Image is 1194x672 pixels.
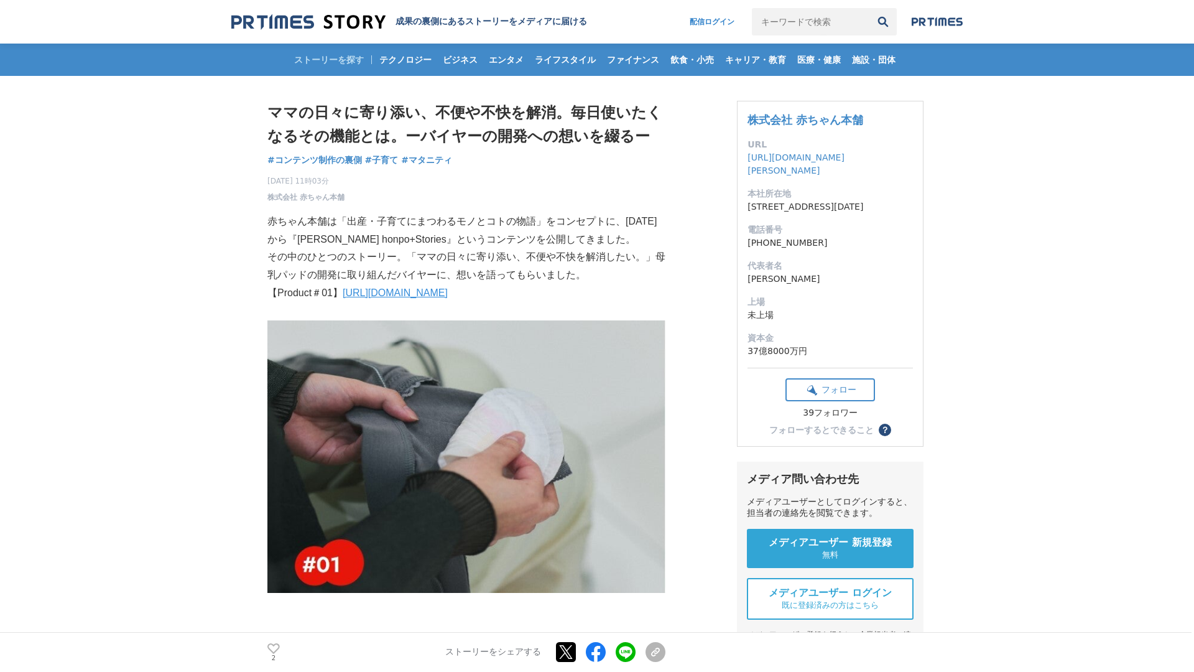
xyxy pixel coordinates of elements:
[747,578,914,620] a: メディアユーザー ログイン 既に登録済みの方はこちら
[747,273,913,286] dd: [PERSON_NAME]
[374,44,437,76] a: テクノロジー
[343,287,448,298] a: [URL][DOMAIN_NAME]
[231,14,386,30] img: 成果の裏側にあるストーリーをメディアに届ける
[912,17,963,27] img: prtimes
[847,54,900,65] span: 施設・団体
[720,54,791,65] span: キャリア・教育
[879,424,891,436] button: ？
[747,236,913,250] dd: [PHONE_NUMBER]
[365,154,399,166] span: #子育て
[677,8,747,35] a: 配信ログイン
[747,138,913,151] dt: URL
[365,154,399,167] a: #子育て
[267,101,665,149] h1: ママの日々に寄り添い、不便や不快を解消。毎日使いたくなるその機能とは。ーバイヤーの開発への想いを綴るー
[267,284,665,302] p: 【Product＃01】
[792,44,846,76] a: 医療・健康
[782,600,879,611] span: 既に登録済みの方はこちら
[747,200,913,213] dd: [STREET_ADDRESS][DATE]
[267,213,665,249] p: 赤ちゃん本舗は「出産・子育てにまつわるモノとコトの物語」をコンセプトに、[DATE]から『[PERSON_NAME] honpo+Stories』というコンテンツを公開してきました。
[752,8,869,35] input: キーワードで検索
[602,44,664,76] a: ファイナンス
[401,154,452,166] span: #マタニティ
[747,529,914,568] a: メディアユーザー 新規登録 無料
[267,248,665,284] p: その中のひとつのストーリー。「ママの日々に寄り添い、不便や不快を解消したい。」母乳パッドの開発に取り組んだバイヤーに、想いを語ってもらいました。
[747,113,863,126] a: 株式会社 赤ちゃん本舗
[602,54,664,65] span: ファイナンス
[769,536,892,549] span: メディアユーザー 新規登録
[438,44,483,76] a: ビジネス
[438,54,483,65] span: ビジネス
[769,426,874,434] div: フォローするとできること
[847,44,900,76] a: 施設・団体
[530,44,601,76] a: ライフスタイル
[267,154,362,166] span: #コンテンツ制作の裏側
[785,408,875,419] div: 39フォロワー
[267,655,280,661] p: 2
[665,44,719,76] a: 飲食・小売
[747,472,914,487] div: メディア問い合わせ先
[401,154,452,167] a: #マタニティ
[822,549,838,561] span: 無料
[445,647,541,658] p: ストーリーをシェアする
[747,332,913,345] dt: 資本金
[267,192,345,203] a: 株式会社 赤ちゃん本舗
[747,223,913,236] dt: 電話番号
[869,8,897,35] button: 検索
[267,154,362,167] a: #コンテンツ制作の裏側
[484,44,529,76] a: エンタメ
[785,378,875,401] button: フォロー
[747,259,913,273] dt: 代表者名
[747,497,914,519] div: メディアユーザーとしてログインすると、担当者の連絡先を閲覧できます。
[747,296,913,309] dt: 上場
[484,54,529,65] span: エンタメ
[747,345,913,358] dd: 37億8000万円
[747,309,913,322] dd: 未上場
[267,320,665,594] img: thumbnail_1b444bc0-62eb-11f0-97c3-0d1d89e4d68a.jpg
[231,14,587,30] a: 成果の裏側にあるストーリーをメディアに届ける 成果の裏側にあるストーリーをメディアに届ける
[747,152,845,175] a: [URL][DOMAIN_NAME][PERSON_NAME]
[665,54,719,65] span: 飲食・小売
[792,54,846,65] span: 医療・健康
[374,54,437,65] span: テクノロジー
[747,187,913,200] dt: 本社所在地
[396,16,587,27] h2: 成果の裏側にあるストーリーをメディアに届ける
[267,175,345,187] span: [DATE] 11時03分
[881,426,889,434] span: ？
[530,54,601,65] span: ライフスタイル
[720,44,791,76] a: キャリア・教育
[769,587,892,600] span: メディアユーザー ログイン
